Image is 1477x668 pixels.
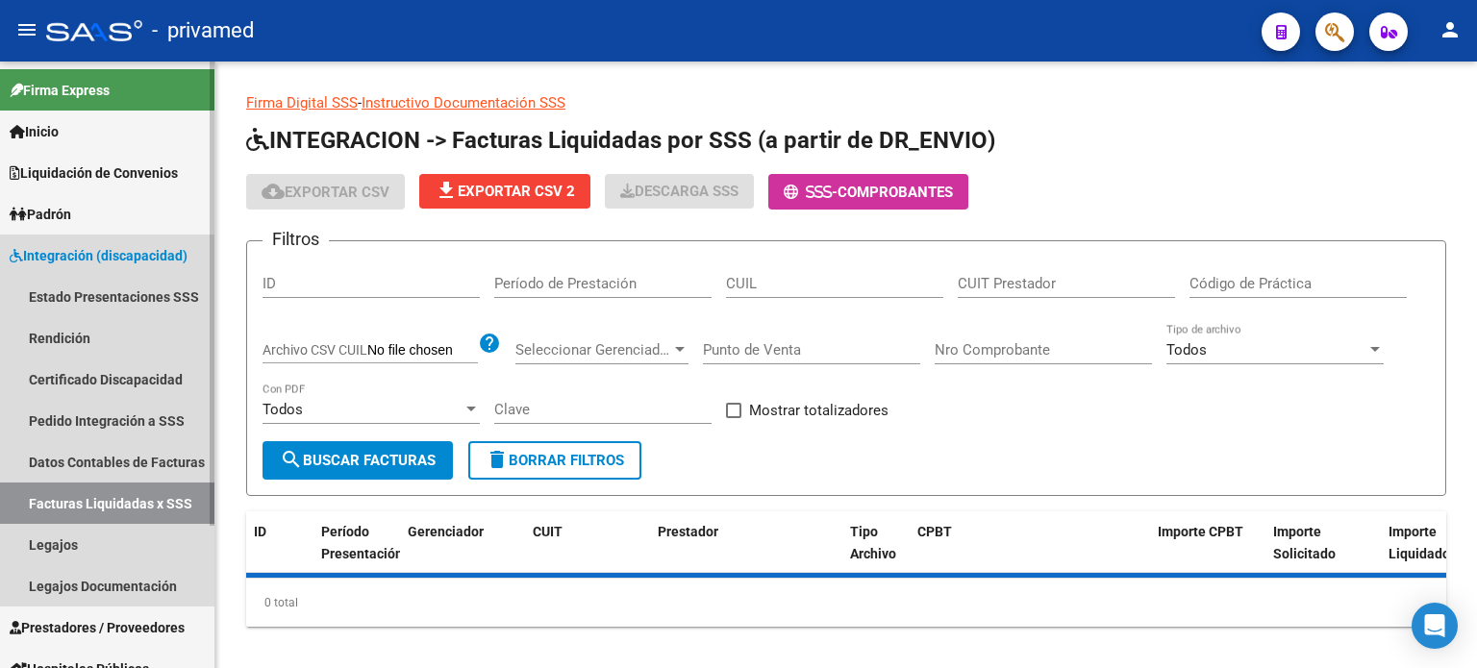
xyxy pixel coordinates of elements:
span: INTEGRACION -> Facturas Liquidadas por SSS (a partir de DR_ENVIO) [246,127,995,154]
datatable-header-cell: Tipo Archivo [842,511,910,596]
mat-icon: person [1439,18,1462,41]
h3: Filtros [263,226,329,253]
span: Importe CPBT [1158,524,1243,539]
button: Exportar CSV 2 [419,174,590,209]
div: 0 total [246,579,1446,627]
span: Descarga SSS [620,183,738,200]
button: Exportar CSV [246,174,405,210]
span: Exportar CSV 2 [435,183,575,200]
span: Prestadores / Proveedores [10,617,185,638]
a: Instructivo Documentación SSS [362,94,565,111]
mat-icon: help [478,332,501,355]
datatable-header-cell: Importe CPBT [1150,511,1265,596]
span: Importe Liquidado [1389,524,1450,561]
span: CPBT [917,524,952,539]
button: -Comprobantes [768,174,968,210]
mat-icon: menu [15,18,38,41]
p: - [246,92,1446,113]
mat-icon: search [280,448,303,471]
datatable-header-cell: Importe Solicitado [1265,511,1381,596]
span: Gerenciador [408,524,484,539]
span: Todos [263,401,303,418]
span: Tipo Archivo [850,524,896,561]
span: Mostrar totalizadores [749,399,889,422]
datatable-header-cell: ID [246,511,313,596]
span: - privamed [152,10,254,52]
span: Firma Express [10,80,110,101]
input: Archivo CSV CUIL [367,342,478,359]
span: Borrar Filtros [486,452,624,469]
a: Firma Digital SSS [246,94,358,111]
span: Inicio [10,121,59,142]
span: CUIT [533,524,563,539]
datatable-header-cell: Período Presentación [313,511,400,596]
span: Integración (discapacidad) [10,245,188,266]
datatable-header-cell: Gerenciador [400,511,525,596]
span: Archivo CSV CUIL [263,342,367,358]
span: Buscar Facturas [280,452,436,469]
mat-icon: delete [486,448,509,471]
span: Importe Solicitado [1273,524,1336,561]
span: Exportar CSV [262,184,389,201]
span: Seleccionar Gerenciador [515,341,671,359]
span: Prestador [658,524,718,539]
span: Padrón [10,204,71,225]
span: - [784,184,838,201]
span: Liquidación de Convenios [10,162,178,184]
button: Borrar Filtros [468,441,641,480]
span: Comprobantes [838,184,953,201]
span: ID [254,524,266,539]
span: Todos [1166,341,1207,359]
datatable-header-cell: Prestador [650,511,842,596]
datatable-header-cell: CPBT [910,511,1150,596]
app-download-masive: Descarga masiva de comprobantes (adjuntos) [605,174,754,210]
mat-icon: cloud_download [262,180,285,203]
mat-icon: file_download [435,179,458,202]
button: Descarga SSS [605,174,754,209]
datatable-header-cell: CUIT [525,511,650,596]
button: Buscar Facturas [263,441,453,480]
div: Open Intercom Messenger [1412,603,1458,649]
span: Período Presentación [321,524,403,561]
